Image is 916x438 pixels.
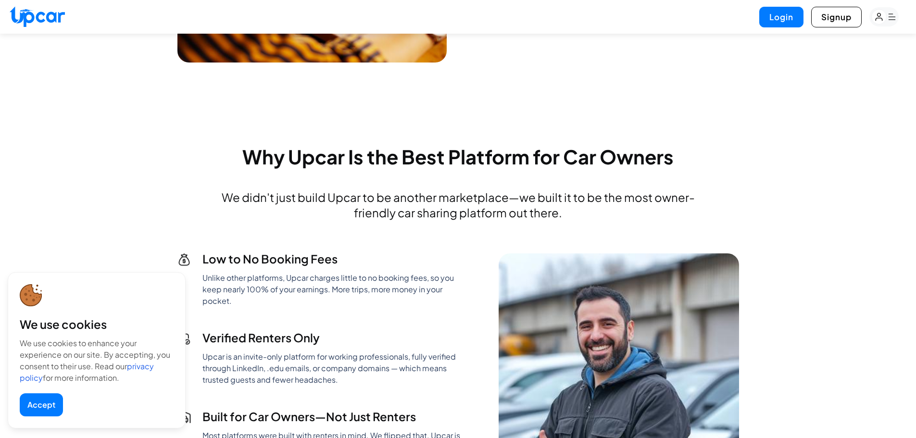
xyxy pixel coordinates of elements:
[759,7,803,27] button: Login
[202,251,468,266] h4: Low to No Booking Fees
[202,272,468,307] p: Unlike other platforms, Upcar charges little to no booking fees, so you keep nearly 100% of your ...
[811,7,862,27] button: Signup
[202,409,468,424] h4: Built for Car Owners—Not Just Renters
[202,330,468,345] h4: Verified Renters Only
[177,189,739,220] p: We didn't just build Upcar to be another marketplace—we built it to be the most owner- friendly c...
[177,147,739,166] h3: Why Upcar Is the Best Platform for Car Owners
[20,316,174,332] div: We use cookies
[202,351,468,386] p: Upcar is an invite-only platform for working professionals, fully verified through LinkedIn, .edu...
[20,393,63,416] button: Accept
[20,284,42,307] img: cookie-icon.svg
[20,338,174,384] div: We use cookies to enhance your experience on our site. By accepting, you consent to their use. Re...
[177,253,191,266] img: Low to No Booking Fees
[10,6,65,27] img: Upcar Logo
